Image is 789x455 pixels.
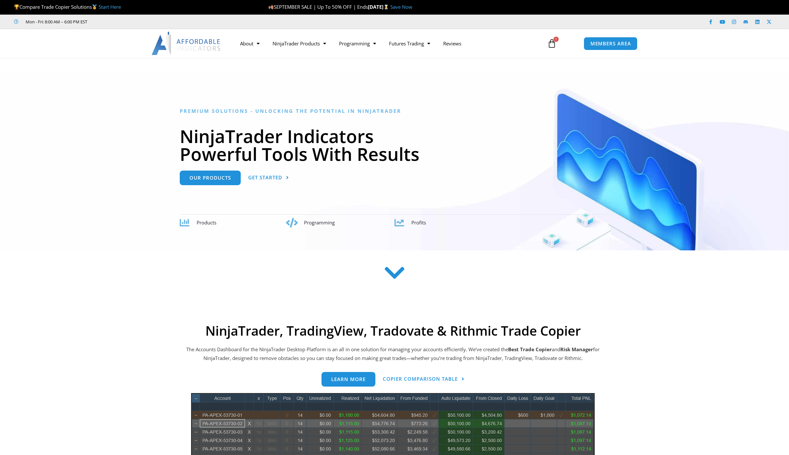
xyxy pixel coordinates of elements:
span: Mon - Fri: 8:00 AM – 6:00 PM EST [24,18,87,26]
span: Profits [411,219,426,226]
span: Products [197,219,216,226]
a: Reviews [437,36,468,51]
span: Get Started [248,175,282,180]
h6: Premium Solutions - Unlocking the Potential in NinjaTrader [180,108,610,114]
a: Futures Trading [382,36,437,51]
span: Compare Trade Copier Solutions [14,4,121,10]
a: About [234,36,266,51]
a: MEMBERS AREA [584,37,638,50]
a: Get Started [248,171,289,185]
a: Our Products [180,171,241,185]
h1: NinjaTrader Indicators Powerful Tools With Results [180,127,610,163]
a: Save Now [390,4,412,10]
span: MEMBERS AREA [590,41,631,46]
span: SEPTEMBER SALE | Up To 50% OFF | Ends [268,4,368,10]
iframe: Customer reviews powered by Trustpilot [96,18,194,25]
nav: Menu [234,36,540,51]
a: NinjaTrader Products [266,36,333,51]
a: 1 [538,34,566,53]
span: Copier Comparison Table [383,377,458,381]
span: Our Products [189,175,231,180]
a: Copier Comparison Table [383,372,465,387]
img: LogoAI | Affordable Indicators – NinjaTrader [152,32,221,55]
img: 🏆 [14,5,19,9]
span: Programming [304,219,335,226]
span: Learn more [331,377,366,382]
img: 🥇 [92,5,97,9]
strong: Risk Manager [560,346,593,353]
img: 🍂 [269,5,273,9]
a: Learn more [322,372,375,387]
span: 1 [553,37,559,42]
p: The Accounts Dashboard for the NinjaTrader Desktop Platform is an all in one solution for managin... [185,345,601,363]
strong: [DATE] [368,4,390,10]
h2: NinjaTrader, TradingView, Tradovate & Rithmic Trade Copier [185,323,601,339]
a: Programming [333,36,382,51]
b: Best Trade Copier [508,346,552,353]
a: Start Here [99,4,121,10]
img: ⌛ [384,5,389,9]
